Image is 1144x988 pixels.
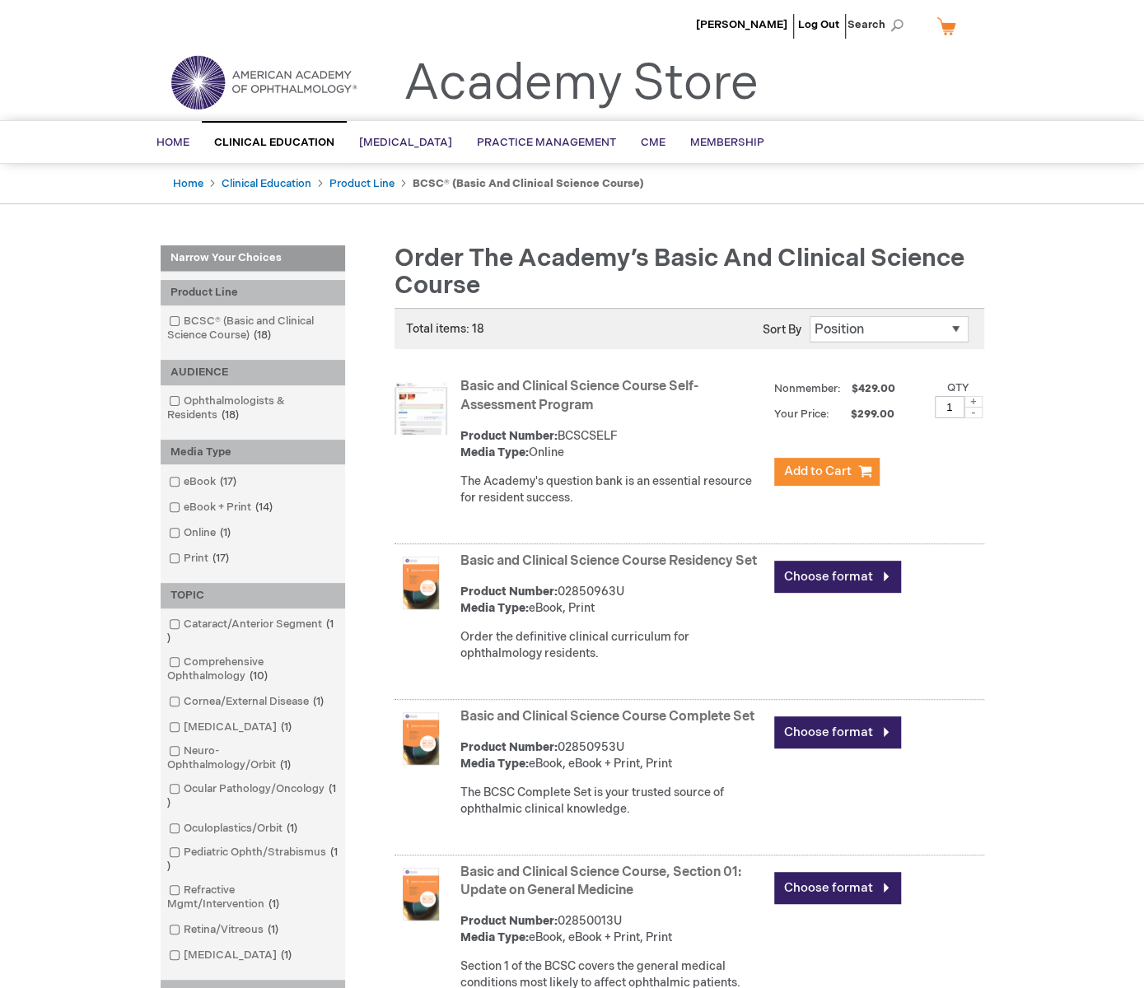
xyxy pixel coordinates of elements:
[165,883,341,912] a: Refractive Mgmt/Intervention1
[214,136,334,149] span: Clinical Education
[477,136,616,149] span: Practice Management
[264,897,283,911] span: 1
[165,617,341,646] a: Cataract/Anterior Segment1
[264,923,282,936] span: 1
[282,822,301,835] span: 1
[849,382,898,395] span: $429.00
[165,743,341,773] a: Neuro-Ophthalmology/Orbit1
[460,740,558,754] strong: Product Number:
[250,329,275,342] span: 18
[156,136,189,149] span: Home
[173,177,203,190] a: Home
[460,930,529,944] strong: Media Type:
[406,322,484,336] span: Total items: 18
[847,8,910,41] span: Search
[413,177,644,190] strong: BCSC® (Basic and Clinical Science Course)
[309,695,328,708] span: 1
[165,655,341,684] a: Comprehensive Ophthalmology10
[774,408,829,421] strong: Your Price:
[395,868,447,920] img: Basic and Clinical Science Course, Section 01: Update on General Medicine
[161,280,345,305] div: Product Line
[460,709,754,725] a: Basic and Clinical Science Course Complete Set
[690,136,764,149] span: Membership
[359,136,452,149] span: [MEDICAL_DATA]
[208,552,233,565] span: 17
[245,669,272,683] span: 10
[460,757,529,771] strong: Media Type:
[165,845,341,874] a: Pediatric Ophth/Strabismus1
[774,458,880,486] button: Add to Cart
[161,583,345,608] div: TOPIC
[460,379,698,413] a: Basic and Clinical Science Course Self-Assessment Program
[161,360,345,385] div: AUDIENCE
[165,948,298,963] a: [MEDICAL_DATA]1
[460,553,757,569] a: Basic and Clinical Science Course Residency Set
[276,758,295,771] span: 1
[774,561,901,593] a: Choose format
[222,177,311,190] a: Clinical Education
[277,720,296,734] span: 1
[460,864,741,899] a: Basic and Clinical Science Course, Section 01: Update on General Medicine
[460,785,766,818] div: The BCSC Complete Set is your trusted source of ophthalmic clinical knowledge.
[460,629,766,662] div: Order the definitive clinical curriculum for ophthalmology residents.
[947,381,969,394] label: Qty
[460,445,529,459] strong: Media Type:
[696,18,787,31] a: [PERSON_NAME]
[460,428,766,461] div: BCSCSELF Online
[165,394,341,423] a: Ophthalmologists & Residents18
[763,323,801,337] label: Sort By
[165,314,341,343] a: BCSC® (Basic and Clinical Science Course)18
[460,585,558,599] strong: Product Number:
[216,526,235,539] span: 1
[165,474,243,490] a: eBook17
[165,720,298,735] a: [MEDICAL_DATA]1
[460,429,558,443] strong: Product Number:
[165,500,279,515] a: eBook + Print14
[395,244,964,301] span: Order the Academy’s Basic and Clinical Science Course
[217,408,243,422] span: 18
[460,913,766,946] div: 02850013U eBook, eBook + Print, Print
[641,136,665,149] span: CME
[395,382,447,435] img: Basic and Clinical Science Course Self-Assessment Program
[165,922,285,938] a: Retina/Vitreous1
[165,781,341,811] a: Ocular Pathology/Oncology1
[832,408,897,421] span: $299.00
[460,914,558,928] strong: Product Number:
[161,440,345,465] div: Media Type
[161,245,345,272] strong: Narrow Your Choices
[251,501,277,514] span: 14
[165,694,330,710] a: Cornea/External Disease1
[395,712,447,765] img: Basic and Clinical Science Course Complete Set
[167,782,336,809] span: 1
[460,739,766,772] div: 02850953U eBook, eBook + Print, Print
[404,54,759,114] a: Academy Store
[165,551,236,566] a: Print17
[460,473,766,506] div: The Academy's question bank is an essential resource for resident success.
[774,872,901,904] a: Choose format
[216,475,240,488] span: 17
[460,601,529,615] strong: Media Type:
[165,821,304,837] a: Oculoplastics/Orbit1
[395,557,447,609] img: Basic and Clinical Science Course Residency Set
[774,716,901,748] a: Choose format
[774,379,841,399] strong: Nonmember:
[329,177,395,190] a: Product Line
[277,948,296,962] span: 1
[167,617,334,645] span: 1
[460,584,766,617] div: 02850963U eBook, Print
[784,464,852,479] span: Add to Cart
[165,525,237,541] a: Online1
[167,846,338,873] span: 1
[935,396,964,418] input: Qty
[798,18,839,31] a: Log Out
